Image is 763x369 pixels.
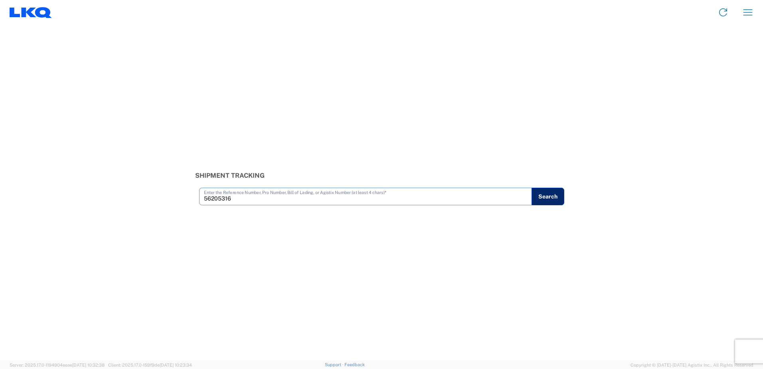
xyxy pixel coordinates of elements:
[160,363,192,367] span: [DATE] 10:23:34
[532,188,564,205] button: Search
[72,363,105,367] span: [DATE] 10:32:38
[10,363,105,367] span: Server: 2025.17.0-1194904eeae
[344,362,365,367] a: Feedback
[195,172,568,179] h3: Shipment Tracking
[631,361,753,369] span: Copyright © [DATE]-[DATE] Agistix Inc., All Rights Reserved
[325,362,345,367] a: Support
[108,363,192,367] span: Client: 2025.17.0-159f9de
